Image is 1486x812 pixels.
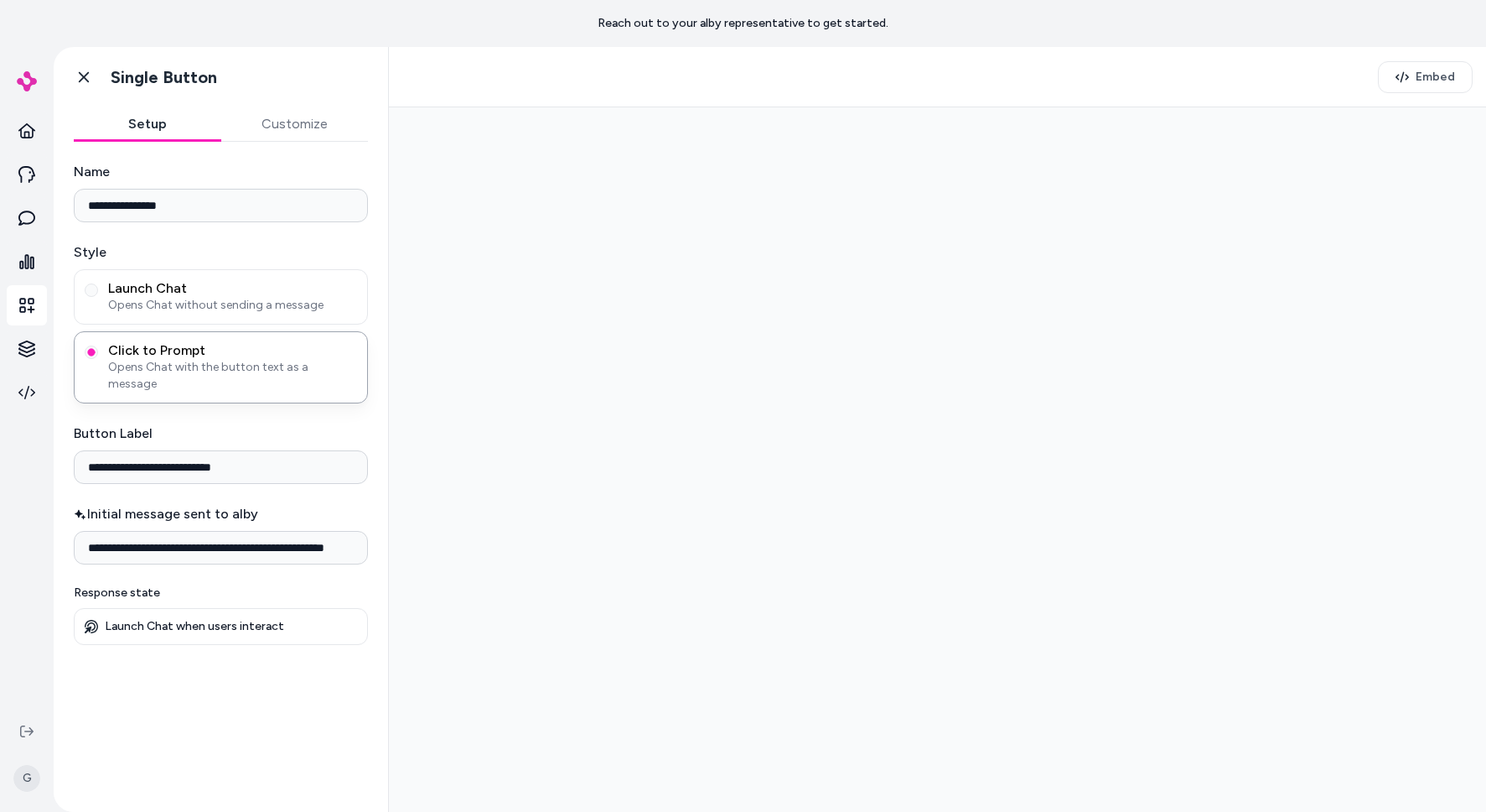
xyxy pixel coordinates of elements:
[74,504,368,524] label: Initial message sent to alby
[13,765,40,792] span: G
[1416,69,1455,86] span: Embed
[108,359,357,393] span: Opens Chat with the button text as a message
[85,346,98,359] button: Click to PromptOpens Chat with the button text as a message
[598,15,888,32] p: Reach out to your alby representative to get started.
[74,162,368,182] label: Name
[1378,61,1473,93] button: Embed
[74,585,368,601] p: Response state
[74,242,368,263] label: Style
[221,107,369,141] button: Customize
[108,297,357,314] span: Opens Chat without sending a message
[10,752,44,805] button: G
[108,280,357,297] span: Launch Chat
[111,67,217,88] h1: Single Button
[74,107,221,141] button: Setup
[105,619,284,634] p: Launch Chat when users interact
[85,284,98,297] button: Launch ChatOpens Chat without sending a message
[108,342,357,359] span: Click to Prompt
[17,71,37,91] img: alby Logo
[74,424,368,444] label: Button Label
